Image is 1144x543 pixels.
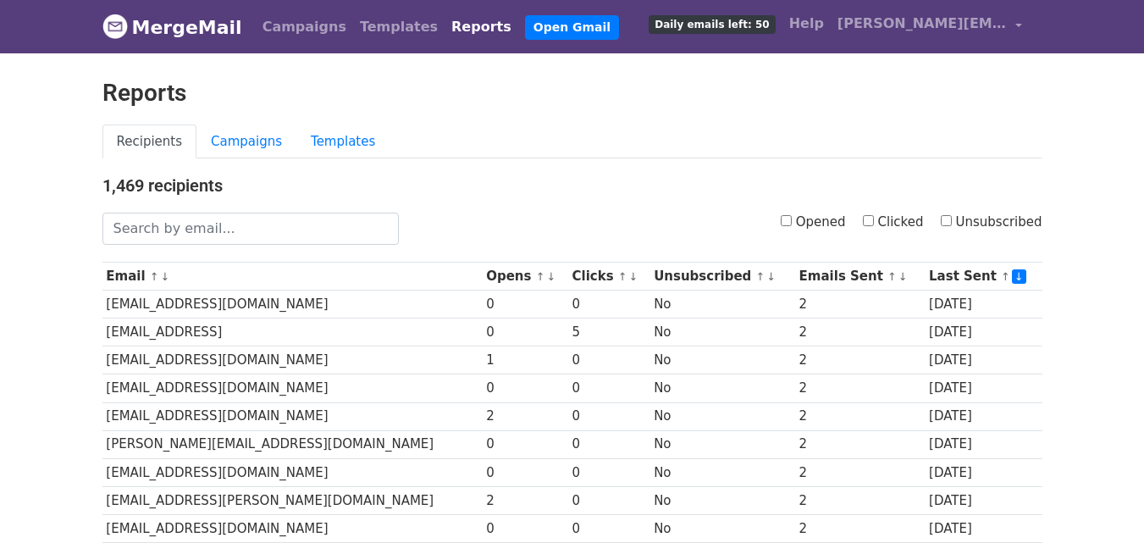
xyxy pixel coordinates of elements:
[102,14,128,39] img: MergeMail logo
[482,346,567,374] td: 1
[795,346,925,374] td: 2
[649,514,794,542] td: No
[568,346,650,374] td: 0
[1001,270,1010,283] a: ↑
[102,175,1042,196] h4: 1,469 recipients
[756,270,765,283] a: ↑
[102,9,242,45] a: MergeMail
[925,263,1042,291] th: Last Sent
[196,125,296,159] a: Campaigns
[649,263,794,291] th: Unsubscribed
[782,7,831,41] a: Help
[445,10,518,44] a: Reports
[568,514,650,542] td: 0
[482,514,567,542] td: 0
[482,263,567,291] th: Opens
[925,514,1042,542] td: [DATE]
[649,374,794,402] td: No
[795,430,925,458] td: 2
[649,291,794,319] td: No
[925,346,1042,374] td: [DATE]
[102,291,483,319] td: [EMAIL_ADDRESS][DOMAIN_NAME]
[525,15,619,40] a: Open Gmail
[102,458,483,486] td: [EMAIL_ADDRESS][DOMAIN_NAME]
[546,270,555,283] a: ↓
[795,486,925,514] td: 2
[795,263,925,291] th: Emails Sent
[102,374,483,402] td: [EMAIL_ADDRESS][DOMAIN_NAME]
[482,374,567,402] td: 0
[568,402,650,430] td: 0
[568,486,650,514] td: 0
[568,319,650,346] td: 5
[795,319,925,346] td: 2
[795,402,925,430] td: 2
[649,458,794,486] td: No
[642,7,782,41] a: Daily emails left: 50
[102,402,483,430] td: [EMAIL_ADDRESS][DOMAIN_NAME]
[649,430,794,458] td: No
[482,486,567,514] td: 2
[781,213,846,232] label: Opened
[482,402,567,430] td: 2
[618,270,627,283] a: ↑
[925,402,1042,430] td: [DATE]
[482,319,567,346] td: 0
[837,14,1007,34] span: [PERSON_NAME][EMAIL_ADDRESS][DOMAIN_NAME]
[863,215,874,226] input: Clicked
[649,486,794,514] td: No
[941,215,952,226] input: Unsubscribed
[482,458,567,486] td: 0
[766,270,776,283] a: ↓
[536,270,545,283] a: ↑
[831,7,1029,47] a: [PERSON_NAME][EMAIL_ADDRESS][DOMAIN_NAME]
[863,213,924,232] label: Clicked
[795,374,925,402] td: 2
[795,291,925,319] td: 2
[649,346,794,374] td: No
[568,458,650,486] td: 0
[925,486,1042,514] td: [DATE]
[925,374,1042,402] td: [DATE]
[102,486,483,514] td: [EMAIL_ADDRESS][PERSON_NAME][DOMAIN_NAME]
[649,402,794,430] td: No
[256,10,353,44] a: Campaigns
[102,125,197,159] a: Recipients
[795,514,925,542] td: 2
[649,319,794,346] td: No
[102,79,1042,108] h2: Reports
[102,346,483,374] td: [EMAIL_ADDRESS][DOMAIN_NAME]
[150,270,159,283] a: ↑
[102,263,483,291] th: Email
[1012,269,1026,284] a: ↓
[568,430,650,458] td: 0
[102,430,483,458] td: [PERSON_NAME][EMAIL_ADDRESS][DOMAIN_NAME]
[161,270,170,283] a: ↓
[102,514,483,542] td: [EMAIL_ADDRESS][DOMAIN_NAME]
[102,319,483,346] td: [EMAIL_ADDRESS]
[925,458,1042,486] td: [DATE]
[629,270,638,283] a: ↓
[887,270,897,283] a: ↑
[925,430,1042,458] td: [DATE]
[941,213,1042,232] label: Unsubscribed
[568,263,650,291] th: Clicks
[781,215,792,226] input: Opened
[102,213,399,245] input: Search by email...
[795,458,925,486] td: 2
[925,319,1042,346] td: [DATE]
[568,374,650,402] td: 0
[296,125,390,159] a: Templates
[898,270,908,283] a: ↓
[649,15,775,34] span: Daily emails left: 50
[353,10,445,44] a: Templates
[482,291,567,319] td: 0
[925,291,1042,319] td: [DATE]
[482,430,567,458] td: 0
[568,291,650,319] td: 0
